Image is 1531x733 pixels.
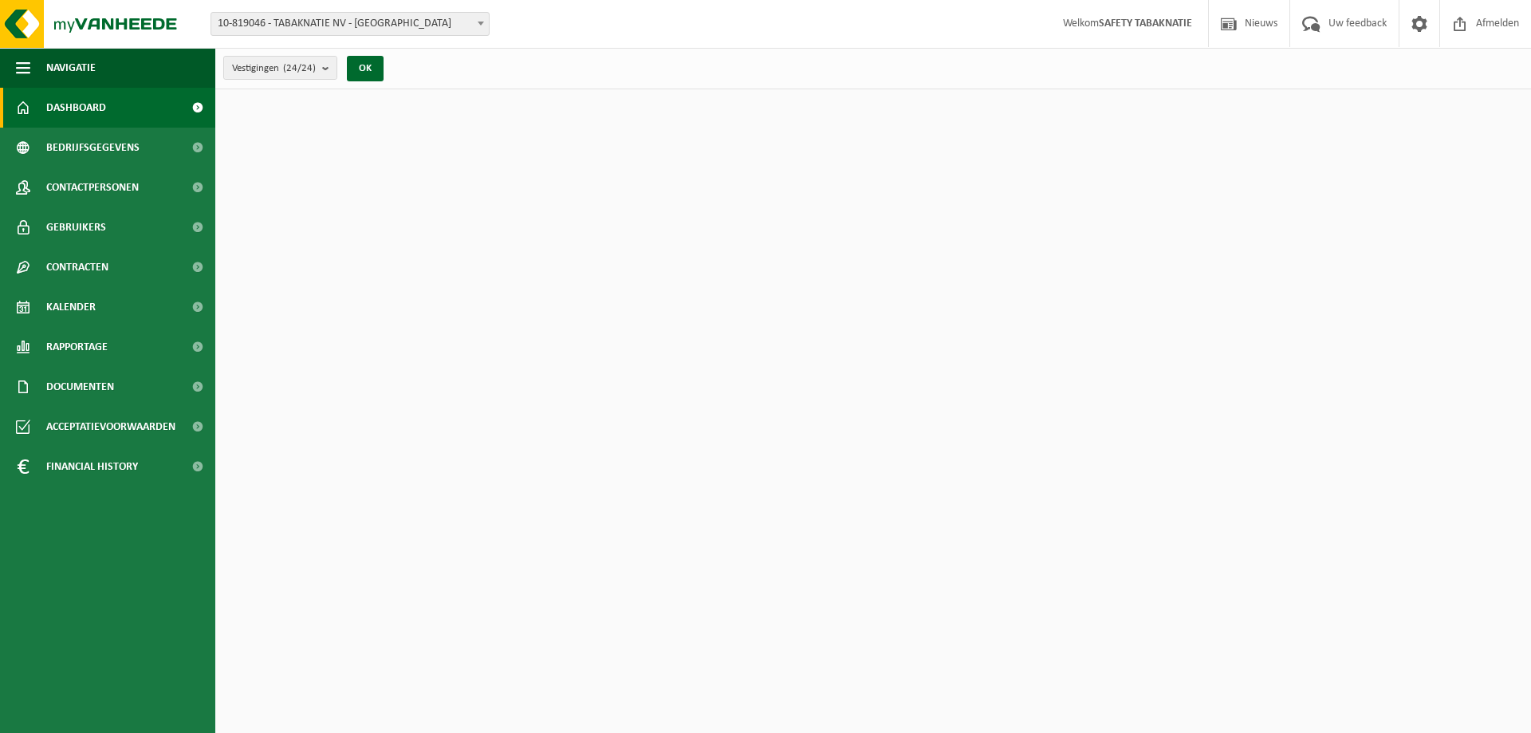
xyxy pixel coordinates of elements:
span: Documenten [46,367,114,407]
span: Contactpersonen [46,167,139,207]
span: Acceptatievoorwaarden [46,407,175,447]
span: Vestigingen [232,57,316,81]
span: Financial History [46,447,138,487]
span: Navigatie [46,48,96,88]
span: Rapportage [46,327,108,367]
button: Vestigingen(24/24) [223,56,337,80]
span: 10-819046 - TABAKNATIE NV - ANTWERPEN [211,13,489,35]
span: Contracten [46,247,108,287]
span: Kalender [46,287,96,327]
span: 10-819046 - TABAKNATIE NV - ANTWERPEN [211,12,490,36]
span: Dashboard [46,88,106,128]
count: (24/24) [283,63,316,73]
strong: SAFETY TABAKNATIE [1099,18,1192,30]
span: Bedrijfsgegevens [46,128,140,167]
button: OK [347,56,384,81]
span: Gebruikers [46,207,106,247]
